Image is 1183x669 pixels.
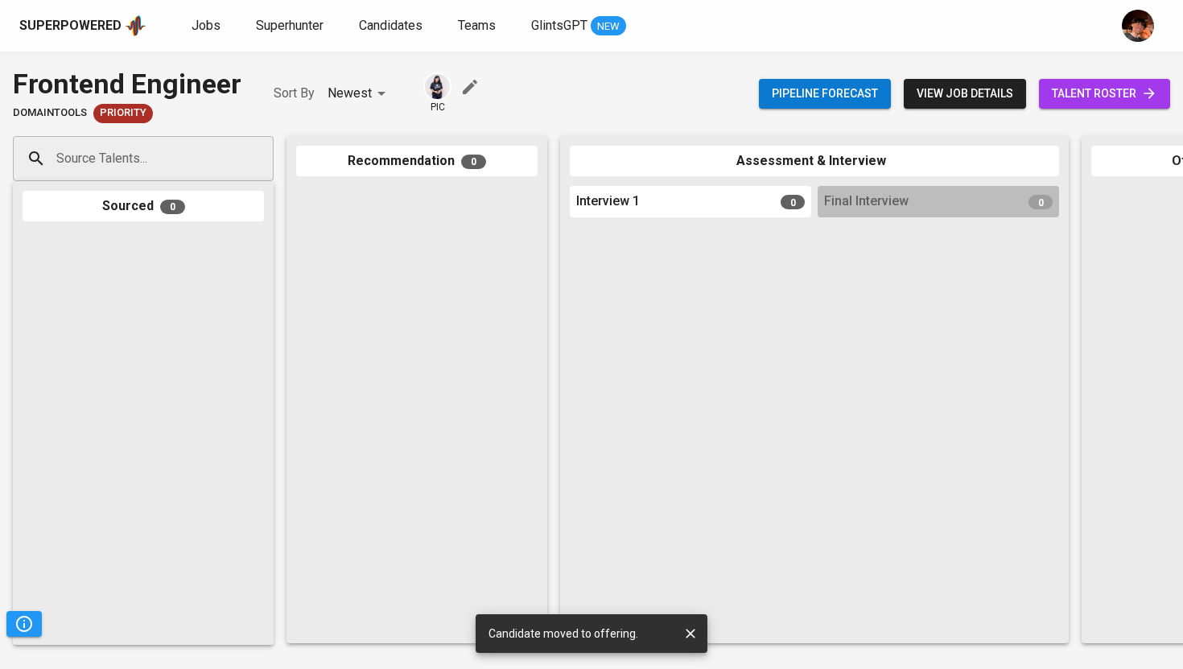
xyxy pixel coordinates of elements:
[576,192,640,211] span: Interview 1
[531,18,587,33] span: GlintsGPT
[904,79,1026,109] button: view job details
[591,19,626,35] span: NEW
[359,16,426,36] a: Candidates
[19,17,122,35] div: Superpowered
[1122,10,1154,42] img: diemas@glints.com
[570,146,1059,177] div: Assessment & Interview
[256,16,327,36] a: Superhunter
[256,18,324,33] span: Superhunter
[192,16,224,36] a: Jobs
[917,84,1013,104] span: view job details
[759,79,891,109] button: Pipeline forecast
[1039,79,1170,109] a: talent roster
[531,16,626,36] a: GlintsGPT NEW
[458,16,499,36] a: Teams
[93,105,153,121] span: Priority
[425,74,450,99] img: monata@glints.com
[781,195,805,209] span: 0
[6,611,42,637] button: Pipeline Triggers
[19,14,146,38] a: Superpoweredapp logo
[488,619,638,648] div: Candidate moved to offering.
[160,200,185,214] span: 0
[265,157,268,160] button: Open
[13,64,241,104] div: Frontend Engineer
[772,84,878,104] span: Pipeline forecast
[23,191,264,222] div: Sourced
[274,84,315,103] p: Sort By
[458,18,496,33] span: Teams
[461,155,486,169] span: 0
[93,104,153,123] div: New Job received from Demand Team
[328,79,391,109] div: Newest
[1028,195,1053,209] span: 0
[192,18,221,33] span: Jobs
[125,14,146,38] img: app logo
[423,72,451,114] div: pic
[359,18,422,33] span: Candidates
[328,84,372,103] p: Newest
[13,105,87,121] span: DomainTools
[1052,84,1157,104] span: talent roster
[824,192,909,211] span: Final Interview
[296,146,538,177] div: Recommendation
